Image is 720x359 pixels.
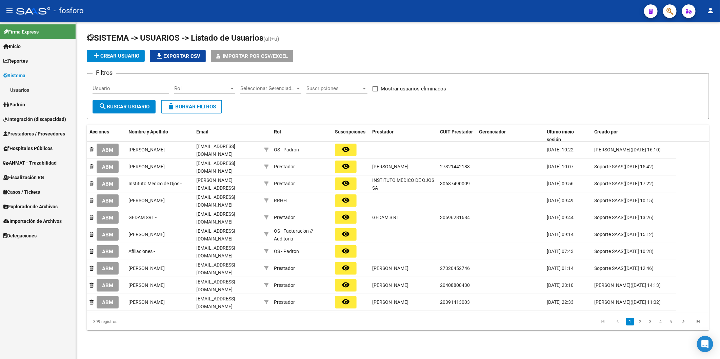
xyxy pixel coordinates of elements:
[335,129,365,134] span: Suscripciones
[5,6,14,15] mat-icon: menu
[93,100,156,113] button: Buscar Usuario
[332,125,369,147] datatable-header-cell: Suscripciones
[196,245,235,258] span: [EMAIL_ADDRESS][DOMAIN_NAME]
[372,299,408,305] span: [PERSON_NAME]
[97,211,119,224] button: ABM
[677,318,690,325] a: go to next page
[306,85,361,91] span: Suscripciones
[196,262,235,275] span: [EMAIL_ADDRESS][DOMAIN_NAME]
[102,266,113,272] span: ABM
[99,102,107,110] mat-icon: search
[54,3,84,18] span: - fosforo
[342,264,350,272] mat-icon: remove_red_eye
[174,85,229,91] span: Rol
[194,125,261,147] datatable-header-cell: Email
[3,217,62,225] span: Importación de Archivos
[594,198,623,203] span: Soporte SAAS
[3,203,58,210] span: Explorador de Archivos
[635,316,645,328] li: page 2
[631,147,661,152] span: ([DATE] 16:10)
[697,336,713,352] div: Open Intercom Messenger
[97,245,119,258] button: ABM
[547,299,574,305] span: [DATE] 22:33
[211,50,293,62] button: Importar por CSV/Excel
[544,125,592,147] datatable-header-cell: Ultimo inicio sesión
[97,279,119,292] button: ABM
[476,125,544,147] datatable-header-cell: Gerenciador
[437,125,476,147] datatable-header-cell: CUIT Prestador
[372,282,408,288] span: [PERSON_NAME]
[372,266,408,271] span: [PERSON_NAME]
[646,318,655,325] a: 3
[547,129,574,142] span: Ultimo inicio sesión
[623,198,654,203] span: ([DATE] 10:15)
[97,177,119,190] button: ABM
[196,279,235,292] span: [EMAIL_ADDRESS][DOMAIN_NAME]
[626,318,634,325] a: 1
[440,129,473,134] span: CUIT Prestador
[342,247,350,255] mat-icon: remove_red_eye
[3,159,57,167] span: ANMAT - Trazabilidad
[274,180,295,188] div: Prestador
[440,282,470,288] span: 20408808430
[102,232,113,238] span: ABM
[636,318,644,325] a: 2
[342,145,350,153] mat-icon: remove_red_eye
[645,316,656,328] li: page 3
[196,177,235,198] span: [PERSON_NAME][EMAIL_ADDRESS][DOMAIN_NAME]
[594,129,618,134] span: Creado por
[623,266,654,271] span: ([DATE] 12:46)
[631,282,661,288] span: ([DATE] 14:13)
[128,282,165,288] span: [PERSON_NAME]
[97,262,119,275] button: ABM
[102,282,113,289] span: ABM
[594,299,631,305] span: [PERSON_NAME]
[623,181,654,186] span: ([DATE] 17:22)
[92,51,100,60] mat-icon: add
[3,57,28,65] span: Reportes
[196,211,235,225] span: [EMAIL_ADDRESS][DOMAIN_NAME]
[240,85,295,91] span: Seleccionar Gerenciador
[92,53,139,59] span: Crear Usuario
[128,147,165,152] span: [PERSON_NAME]
[3,188,40,196] span: Casos / Tickets
[128,198,165,203] span: [PERSON_NAME]
[3,28,39,36] span: Firma Express
[3,174,44,181] span: Fiscalización RG
[3,232,37,239] span: Delegaciones
[342,213,350,221] mat-icon: remove_red_eye
[274,281,295,289] div: Prestador
[547,164,574,169] span: [DATE] 10:07
[167,102,175,110] mat-icon: delete
[440,215,470,220] span: 30696281684
[594,147,631,152] span: [PERSON_NAME]
[3,101,25,108] span: Padrón
[3,145,53,152] span: Hospitales Públicos
[97,194,119,207] button: ABM
[625,316,635,328] li: page 1
[372,215,400,220] span: GEDAM S R L
[274,248,299,255] div: OS - Padron
[263,36,279,42] span: (alt+u)
[372,164,408,169] span: [PERSON_NAME]
[102,215,113,221] span: ABM
[547,232,574,237] span: [DATE] 09:14
[342,196,350,204] mat-icon: remove_red_eye
[372,129,394,134] span: Prestador
[342,281,350,289] mat-icon: remove_red_eye
[440,164,470,169] span: 27321442183
[196,129,208,134] span: Email
[479,129,506,134] span: Gerenciador
[274,163,295,171] div: Prestador
[3,72,25,79] span: Sistema
[3,115,66,123] span: Integración (discapacidad)
[656,316,666,328] li: page 4
[155,53,200,59] span: Exportar CSV
[87,50,145,62] button: Crear Usuario
[196,161,235,174] span: [EMAIL_ADDRESS][DOMAIN_NAME]
[274,146,299,154] div: OS - Padron
[692,318,705,325] a: go to last page
[594,249,623,254] span: Soporte SAAS
[3,130,65,138] span: Prestadores / Proveedores
[547,147,574,152] span: [DATE] 10:22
